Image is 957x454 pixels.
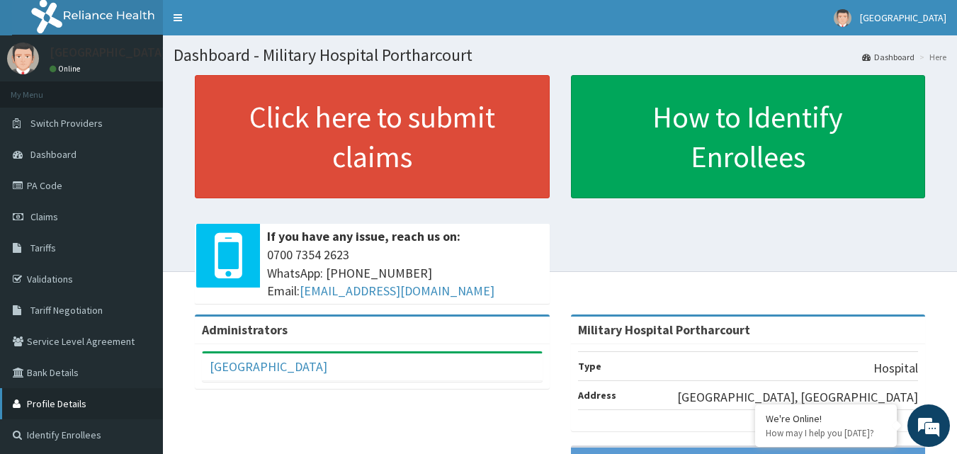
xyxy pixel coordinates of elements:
img: User Image [7,42,39,74]
b: Administrators [202,322,288,338]
strong: Military Hospital Portharcourt [578,322,750,338]
span: Claims [30,210,58,223]
img: User Image [834,9,851,27]
a: [EMAIL_ADDRESS][DOMAIN_NAME] [300,283,494,299]
a: Online [50,64,84,74]
a: Click here to submit claims [195,75,550,198]
span: Tariff Negotiation [30,304,103,317]
a: [GEOGRAPHIC_DATA] [210,358,327,375]
span: Tariffs [30,242,56,254]
li: Here [916,51,946,63]
span: 0700 7354 2623 WhatsApp: [PHONE_NUMBER] Email: [267,246,543,300]
a: Dashboard [862,51,914,63]
span: Switch Providers [30,117,103,130]
b: If you have any issue, reach us on: [267,228,460,244]
p: How may I help you today? [766,427,886,439]
p: [GEOGRAPHIC_DATA], [GEOGRAPHIC_DATA] [677,388,918,407]
p: [GEOGRAPHIC_DATA] [50,46,166,59]
div: We're Online! [766,412,886,425]
span: Dashboard [30,148,77,161]
h1: Dashboard - Military Hospital Portharcourt [174,46,946,64]
p: Hospital [873,359,918,378]
span: [GEOGRAPHIC_DATA] [860,11,946,24]
b: Address [578,389,616,402]
b: Type [578,360,601,373]
a: How to Identify Enrollees [571,75,926,198]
